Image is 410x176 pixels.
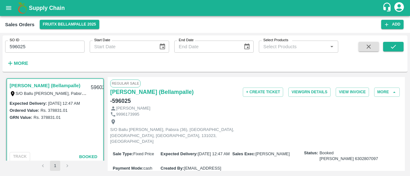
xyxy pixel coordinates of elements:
button: Add [381,20,404,29]
a: [PERSON_NAME] (Bellampalle) [110,88,194,96]
label: Created By : [160,166,184,171]
button: page 1 [50,161,60,171]
b: Supply Chain [29,5,65,11]
button: + Create Ticket [243,88,283,97]
span: Regular Sale [110,80,141,87]
label: Expected Delivery : [10,101,47,106]
button: ViewGRN Details [288,88,331,97]
button: Select DC [40,20,99,29]
nav: pagination navigation [37,161,73,171]
div: customer-support [382,2,393,14]
button: Choose date [241,41,253,53]
h6: - 596025 [110,96,131,105]
button: open drawer [1,1,16,15]
a: [PERSON_NAME] (Bellampalle) [10,81,80,90]
button: View Invoice [336,88,369,97]
div: [PERSON_NAME] 6302807097 [319,156,378,162]
p: S/O Ballu [PERSON_NAME], Pabsra (36), [GEOGRAPHIC_DATA], [GEOGRAPHIC_DATA], [GEOGRAPHIC_DATA], 13... [110,127,254,145]
span: [DATE] 12:47 AM [198,151,230,156]
label: Sale Type : [113,151,133,156]
label: Expected Delivery : [160,151,198,156]
button: Open [328,42,336,51]
label: S/O Ballu [PERSON_NAME], Pabsra (36), [GEOGRAPHIC_DATA], [GEOGRAPHIC_DATA], [GEOGRAPHIC_DATA], 13... [16,91,291,96]
span: cash [143,166,152,171]
label: Rs. 378831.01 [34,115,61,120]
label: Rs. 378831.01 [40,108,68,113]
p: 9996173995 [116,111,139,118]
label: Select Products [263,38,288,43]
div: Sales Orders [5,20,35,29]
input: Select Products [261,42,326,51]
span: Booked [79,154,97,159]
span: Booked [319,150,378,162]
label: [DATE] 12:47 AM [48,101,80,106]
span: [PERSON_NAME] [256,151,290,156]
button: More [5,58,30,69]
label: Payment Mode : [113,166,143,171]
button: More [374,88,400,97]
label: End Date [179,38,193,43]
label: GRN Value: [10,115,32,120]
a: Supply Chain [29,4,382,12]
button: Choose date [156,41,168,53]
input: Start Date [90,41,154,53]
div: account of current user [393,1,405,15]
p: [PERSON_NAME] [116,105,151,111]
label: Sales Exec : [232,151,255,156]
label: Ordered Value: [10,108,39,113]
label: SO ID [10,38,19,43]
label: Status: [304,150,318,156]
input: Enter SO ID [5,41,85,53]
img: logo [16,2,29,14]
span: Fixed Price [133,151,154,156]
input: End Date [174,41,238,53]
div: 596025 [87,80,111,95]
strong: More [14,61,28,66]
label: Start Date [94,38,110,43]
